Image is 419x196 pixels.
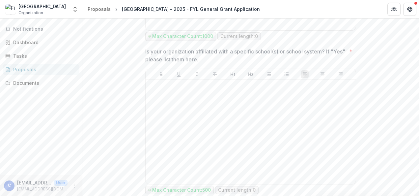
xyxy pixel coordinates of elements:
img: First Coast Cultural Center [5,4,16,15]
button: Bullet List [265,70,273,78]
button: Open entity switcher [70,3,80,16]
p: Max Character Count: 500 [152,187,211,193]
button: Ordered List [283,70,291,78]
div: [GEOGRAPHIC_DATA] [18,3,66,10]
button: More [70,182,78,190]
a: Proposals [3,64,79,75]
button: Align Right [337,70,345,78]
button: Heading 2 [247,70,255,78]
a: Documents [3,78,79,88]
a: Proposals [85,4,113,14]
span: Notifications [13,26,77,32]
button: Heading 1 [229,70,237,78]
div: Documents [13,80,74,86]
p: Max Character Count: 1000 [152,34,213,39]
button: Partners [387,3,401,16]
button: Get Help [403,3,416,16]
p: Is your organization affiliated with a specific school(s) or school system? If "Yes" please list ... [145,48,347,63]
button: Underline [175,70,183,78]
a: Dashboard [3,37,79,48]
button: Bold [157,70,165,78]
div: Dashboard [13,39,74,46]
div: csirak@firstcoastculturalcenter.org [8,183,11,188]
nav: breadcrumb [85,4,263,14]
button: Notifications [3,24,79,34]
button: Strike [211,70,219,78]
div: [GEOGRAPHIC_DATA] - 2025 - FYL General Grant Application [122,6,260,13]
p: [EMAIL_ADDRESS][DOMAIN_NAME] [17,186,68,192]
button: Italicize [193,70,201,78]
a: Tasks [3,50,79,61]
div: Proposals [88,6,111,13]
button: Align Left [301,70,309,78]
p: User [54,180,68,186]
button: Align Center [319,70,326,78]
p: Current length: 0 [220,34,258,39]
p: [EMAIL_ADDRESS][DOMAIN_NAME] [17,179,51,186]
p: Current length: 0 [218,187,256,193]
div: Tasks [13,52,74,59]
span: Organization [18,10,43,16]
div: Proposals [13,66,74,73]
